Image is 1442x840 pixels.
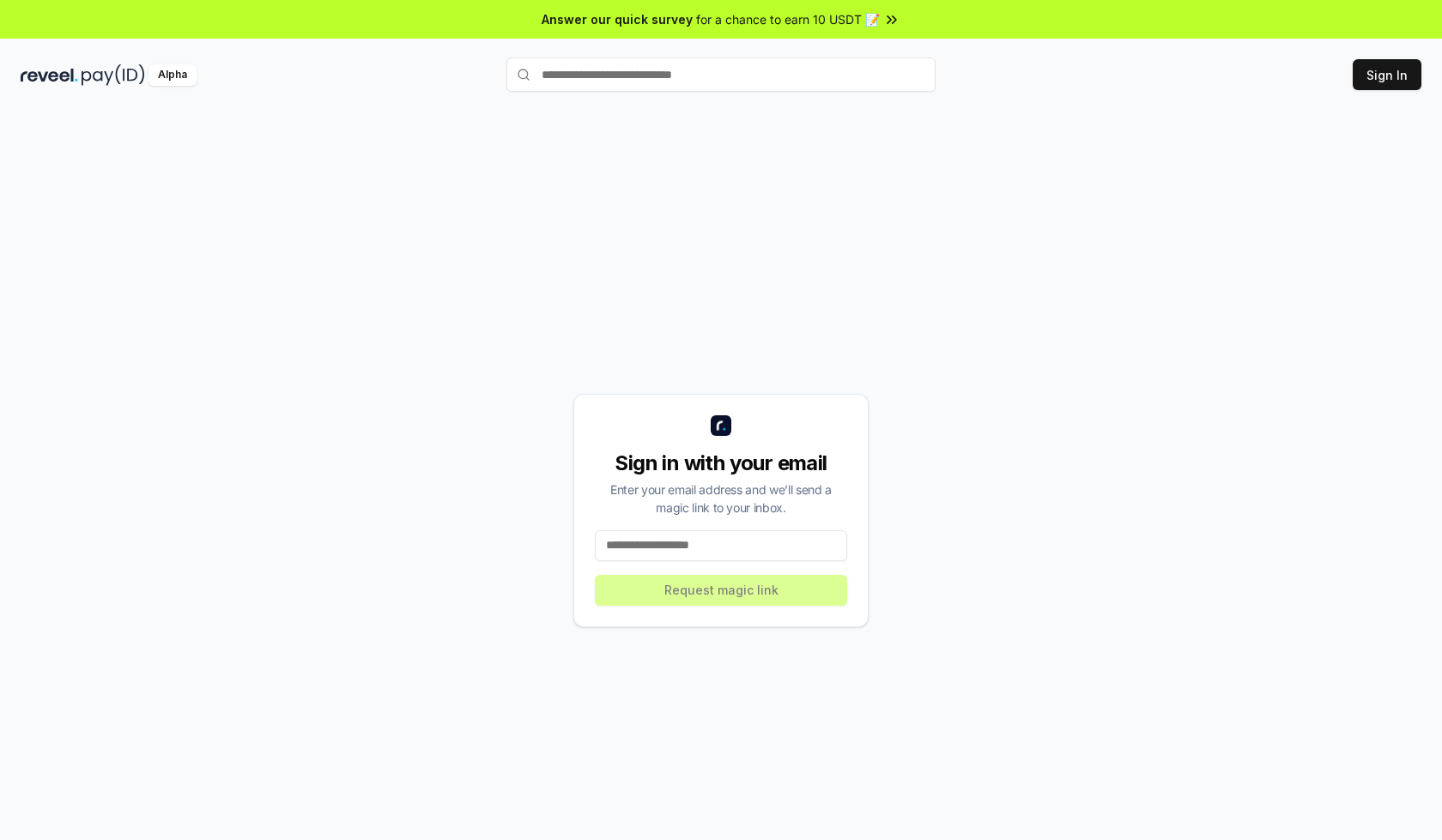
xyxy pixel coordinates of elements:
[148,64,197,86] div: Alpha
[82,64,145,86] img: pay_id
[595,450,847,477] div: Sign in with your email
[1353,59,1421,90] button: Sign In
[711,415,731,436] img: logo_small
[21,64,78,86] img: reveel_dark
[595,480,847,517] div: Enter your email address and we’ll send a magic link to your inbox.
[696,10,880,28] span: for a chance to earn 10 USDT 📝
[542,10,693,28] span: Answer our quick survey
